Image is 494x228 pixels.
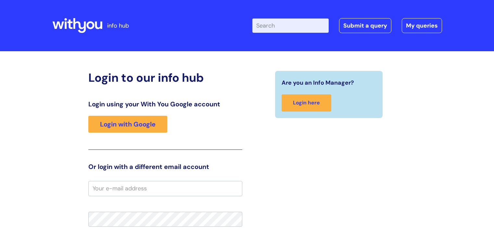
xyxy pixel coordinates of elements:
[88,181,242,196] input: Your e-mail address
[402,18,442,33] a: My queries
[107,20,129,31] p: info hub
[88,100,242,108] h3: Login using your With You Google account
[282,94,331,112] a: Login here
[88,116,167,133] a: Login with Google
[88,71,242,85] h2: Login to our info hub
[88,163,242,171] h3: Or login with a different email account
[339,18,391,33] a: Submit a query
[282,78,354,88] span: Are you an Info Manager?
[252,18,329,33] input: Search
